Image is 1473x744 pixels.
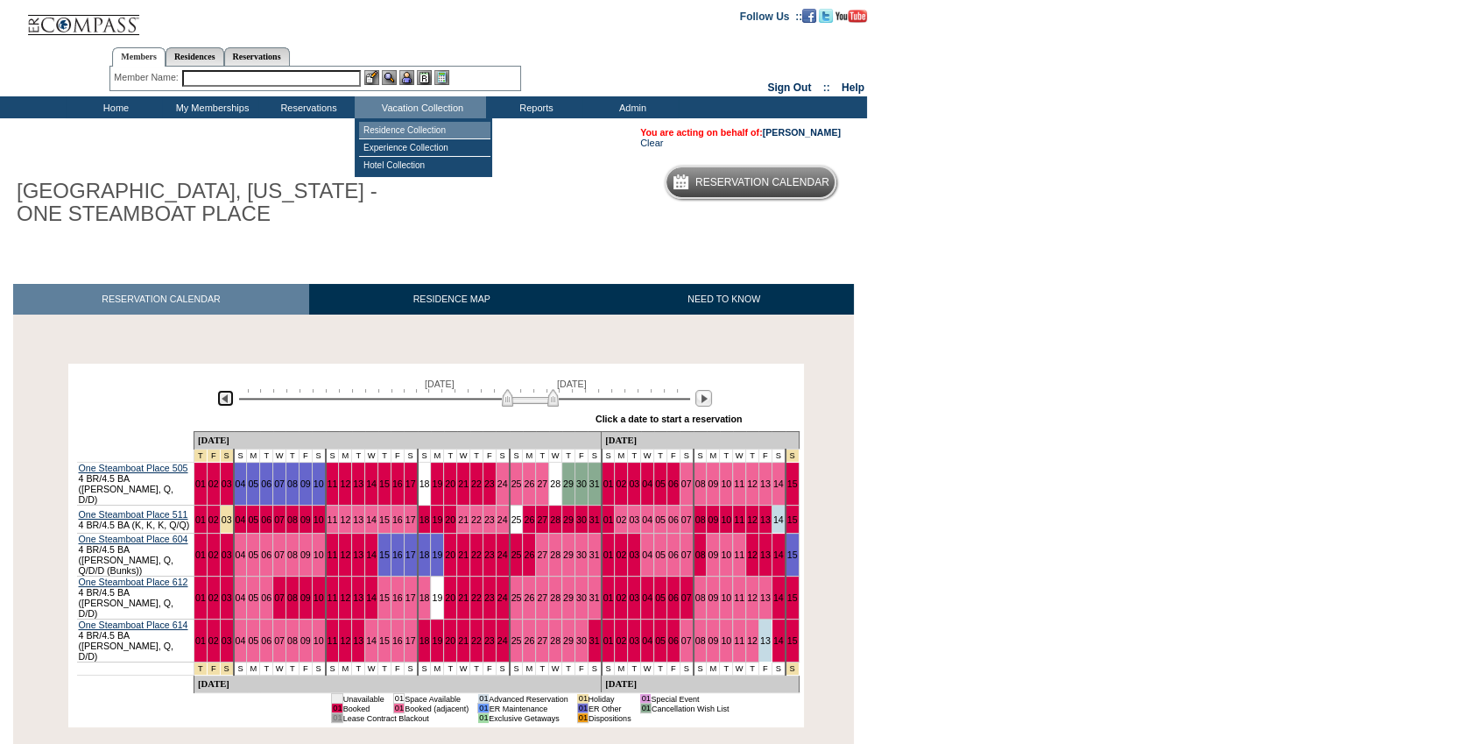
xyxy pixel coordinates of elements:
a: 17 [405,635,416,646]
a: 06 [261,514,271,525]
a: 02 [616,478,626,489]
a: 11 [734,592,744,603]
a: 07 [274,549,285,560]
a: 05 [248,549,258,560]
a: 29 [563,592,574,603]
a: 07 [681,635,692,646]
a: 21 [458,514,469,525]
a: 09 [708,478,718,489]
a: 01 [195,635,206,646]
a: 17 [405,549,416,560]
a: 30 [576,549,587,560]
a: 04 [236,635,246,646]
a: 28 [550,592,560,603]
a: 07 [681,592,692,603]
a: 27 [537,635,547,646]
a: 15 [379,514,390,525]
a: 14 [366,635,377,646]
a: 12 [340,549,350,560]
img: View [382,70,397,85]
td: F [391,450,404,463]
a: 27 [537,592,547,603]
td: Vacation Collection [355,96,486,118]
a: 25 [511,478,522,489]
a: 25 [511,549,522,560]
a: 02 [208,592,219,603]
a: 08 [287,514,298,525]
a: 10 [314,592,324,603]
td: New Year's [194,450,207,463]
td: [DATE] [602,432,799,450]
a: 24 [497,514,508,525]
a: 19 [432,635,442,646]
a: 13 [353,635,363,646]
a: 09 [300,549,311,560]
a: 05 [248,635,258,646]
a: 08 [287,635,298,646]
a: 28 [550,478,560,489]
img: Follow us on Twitter [819,9,833,23]
a: 09 [300,514,311,525]
td: New Year's [207,450,220,463]
a: 16 [392,514,403,525]
td: F [299,450,312,463]
td: T [352,450,365,463]
a: 24 [497,478,508,489]
td: W [457,450,470,463]
a: 21 [458,478,469,489]
a: 05 [655,635,666,646]
a: 19 [432,549,442,560]
td: Experience Collection [359,139,490,157]
a: 19 [432,514,442,525]
a: 06 [668,478,679,489]
td: S [418,450,431,463]
td: M [247,450,260,463]
a: 30 [576,592,587,603]
a: 05 [655,592,666,603]
td: Residence Collection [359,122,490,139]
a: 09 [708,592,718,603]
a: 11 [734,635,744,646]
a: 02 [208,514,219,525]
a: 12 [747,549,758,560]
a: 30 [576,478,587,489]
a: 11 [328,635,338,646]
a: 01 [195,514,206,525]
a: 09 [300,635,311,646]
img: Reservations [417,70,432,85]
a: One Steamboat Place 505 [79,463,188,473]
a: [PERSON_NAME] [763,127,841,138]
a: 03 [222,635,232,646]
a: 29 [563,478,574,489]
a: 11 [328,592,338,603]
a: 04 [236,478,246,489]
a: 10 [721,478,731,489]
a: 16 [392,592,403,603]
img: Subscribe to our YouTube Channel [835,10,867,23]
a: 10 [721,549,731,560]
a: 14 [773,592,784,603]
a: 26 [524,635,534,646]
span: [DATE] [557,379,587,389]
a: 24 [497,549,508,560]
a: 03 [222,592,232,603]
a: 20 [445,549,455,560]
a: Subscribe to our YouTube Channel [835,10,867,20]
a: 03 [222,514,232,525]
a: 12 [747,635,758,646]
a: 03 [629,549,639,560]
a: 10 [314,514,324,525]
a: 13 [760,514,771,525]
a: 02 [616,514,626,525]
td: Admin [582,96,679,118]
a: 04 [236,592,246,603]
span: [DATE] [425,379,455,389]
a: 21 [458,592,469,603]
a: 15 [379,549,390,560]
a: 02 [208,635,219,646]
a: 17 [405,592,416,603]
td: New Year's [220,450,233,463]
a: 07 [274,514,285,525]
span: :: [823,81,830,94]
a: 01 [195,549,206,560]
